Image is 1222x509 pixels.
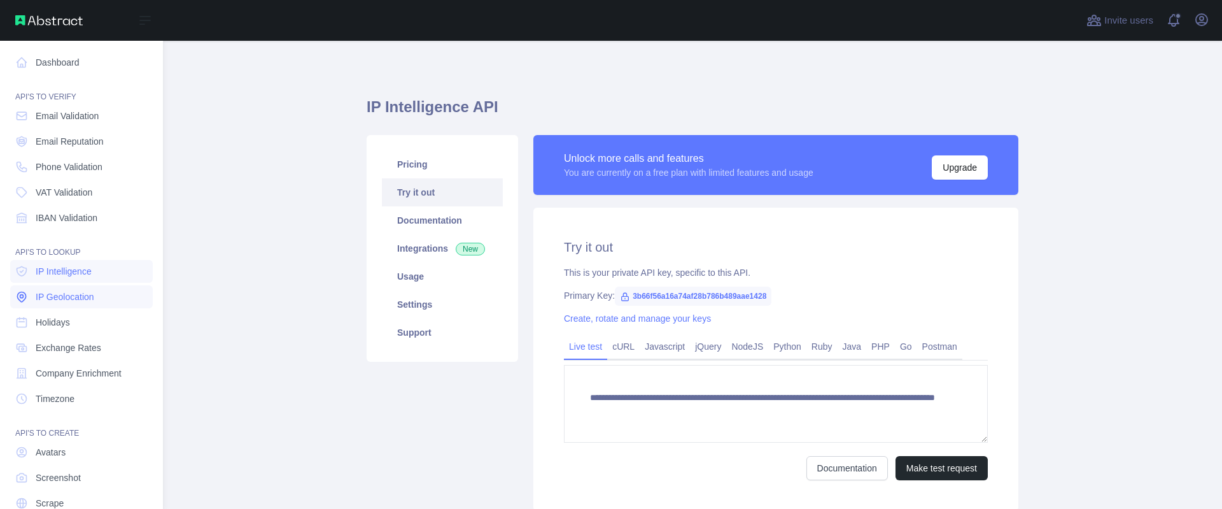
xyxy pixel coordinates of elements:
[10,336,153,359] a: Exchange Rates
[382,290,503,319] a: Settings
[382,262,503,290] a: Usage
[726,336,768,357] a: NodeJS
[690,336,726,357] a: jQuery
[10,155,153,178] a: Phone Validation
[36,341,101,354] span: Exchange Rates
[382,319,503,347] a: Support
[382,206,503,234] a: Documentation
[10,206,153,229] a: IBAN Validation
[10,51,153,74] a: Dashboard
[10,362,153,385] a: Company Enrichment
[806,456,888,480] a: Documentation
[36,392,74,405] span: Timezone
[36,161,102,173] span: Phone Validation
[564,313,711,324] a: Create, rotate and manage your keys
[36,290,94,303] span: IP Geolocation
[866,336,895,357] a: PHP
[10,232,153,257] div: API'S TO LOOKUP
[768,336,806,357] a: Python
[10,466,153,489] a: Screenshot
[382,150,503,178] a: Pricing
[36,135,104,148] span: Email Reputation
[36,211,97,224] span: IBAN Validation
[838,336,867,357] a: Java
[10,311,153,334] a: Holidays
[456,243,485,255] span: New
[806,336,838,357] a: Ruby
[564,238,988,256] h2: Try it out
[36,110,99,122] span: Email Validation
[615,287,771,306] span: 3b66f56a16a74af28b786b489aae1428
[564,266,988,279] div: This is your private API key, specific to this API.
[10,76,153,102] div: API'S TO VERIFY
[10,413,153,438] div: API'S TO CREATE
[36,471,81,484] span: Screenshot
[10,104,153,127] a: Email Validation
[895,336,917,357] a: Go
[564,289,988,302] div: Primary Key:
[895,456,988,480] button: Make test request
[10,181,153,204] a: VAT Validation
[10,441,153,464] a: Avatars
[367,97,1018,127] h1: IP Intelligence API
[10,260,153,283] a: IP Intelligence
[10,285,153,308] a: IP Geolocation
[564,336,607,357] a: Live test
[382,234,503,262] a: Integrations New
[15,15,83,25] img: Abstract API
[1084,10,1156,31] button: Invite users
[607,336,640,357] a: cURL
[564,151,813,166] div: Unlock more calls and features
[36,446,66,459] span: Avatars
[36,316,70,329] span: Holidays
[10,387,153,410] a: Timezone
[917,336,962,357] a: Postman
[1104,13,1153,28] span: Invite users
[36,186,92,199] span: VAT Validation
[36,367,122,380] span: Company Enrichment
[382,178,503,206] a: Try it out
[640,336,690,357] a: Javascript
[10,130,153,153] a: Email Reputation
[36,265,92,278] span: IP Intelligence
[564,166,813,179] div: You are currently on a free plan with limited features and usage
[932,155,988,180] button: Upgrade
